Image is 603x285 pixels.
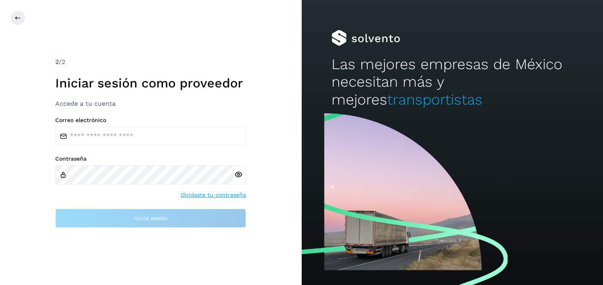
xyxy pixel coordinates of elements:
[387,91,483,108] span: transportistas
[55,76,246,91] h1: Iniciar sesión como proveedor
[134,215,168,221] span: Inicia sesión
[55,155,246,162] label: Contraseña
[55,209,246,228] button: Inicia sesión
[180,191,246,199] a: Olvidaste tu contraseña
[55,58,59,66] span: 2
[55,100,246,107] h3: Accede a tu cuenta
[55,57,246,67] div: /2
[332,56,573,109] h2: Las mejores empresas de México necesitan más y mejores
[55,117,246,124] label: Correo electrónico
